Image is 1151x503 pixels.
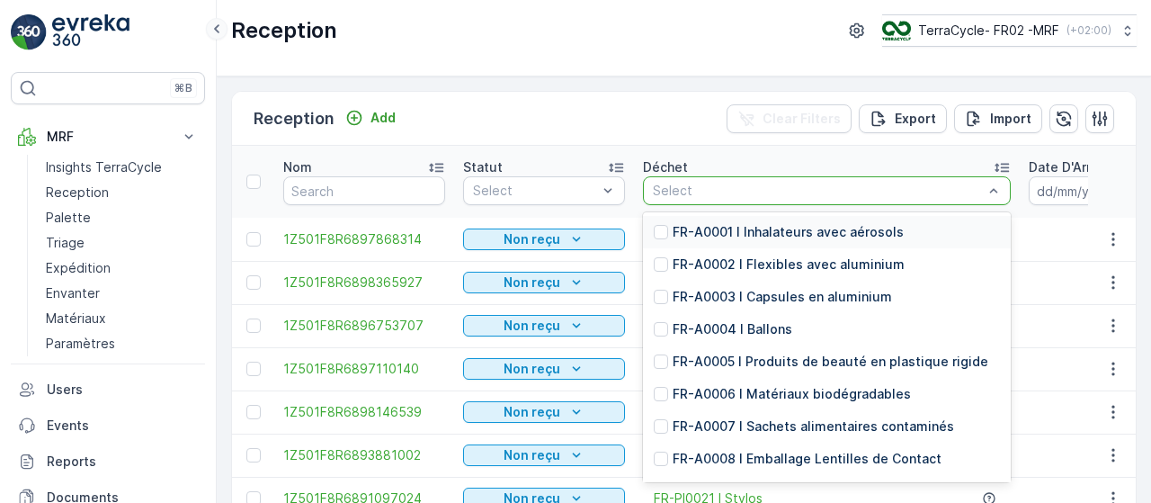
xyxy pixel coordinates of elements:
[673,288,892,306] p: FR-A0003 I Capsules en aluminium
[859,104,947,133] button: Export
[283,317,445,335] a: 1Z501F8R6896753707
[504,230,560,248] p: Non reçu
[653,182,983,200] p: Select
[727,104,852,133] button: Clear Filters
[46,335,115,353] p: Paramètres
[231,16,337,45] p: Reception
[463,272,625,293] button: Non reçu
[504,403,560,421] p: Non reçu
[338,107,403,129] button: Add
[370,109,396,127] p: Add
[763,110,841,128] p: Clear Filters
[11,444,205,480] a: Reports
[246,232,261,247] div: Toggle Row Selected
[504,274,560,292] p: Non reçu
[283,158,312,176] p: Nom
[39,256,205,281] a: Expédition
[246,275,261,290] div: Toggle Row Selected
[463,445,625,466] button: Non reçu
[283,176,445,205] input: Search
[673,223,904,241] p: FR-A0001 I Inhalateurs avec aérosols
[673,385,911,403] p: FR-A0006 I Matériaux biodégradables
[254,106,335,131] p: Reception
[246,448,261,463] div: Toggle Row Selected
[473,182,597,200] p: Select
[46,209,91,227] p: Palette
[463,229,625,250] button: Non reçu
[463,315,625,337] button: Non reçu
[673,320,792,338] p: FR-A0004 I Ballons
[463,158,503,176] p: Statut
[673,418,954,436] p: FR-A0007 I Sachets alimentaires contaminés
[918,22,1059,40] p: TerraCycle- FR02 -MRF
[39,306,205,331] a: Matériaux
[246,405,261,419] div: Toggle Row Selected
[1029,158,1118,176] p: Date D'Arrivée
[1066,23,1111,38] p: ( +02:00 )
[46,284,100,302] p: Envanter
[990,110,1031,128] p: Import
[39,205,205,230] a: Palette
[47,381,198,399] p: Users
[504,360,560,378] p: Non reçu
[954,104,1042,133] button: Import
[283,403,445,421] a: 1Z501F8R6898146539
[39,331,205,356] a: Paramètres
[47,417,198,435] p: Events
[463,358,625,380] button: Non reçu
[643,158,688,176] p: Déchet
[46,234,85,252] p: Triage
[46,259,111,277] p: Expédition
[246,362,261,376] div: Toggle Row Selected
[673,450,941,468] p: FR-A0008 I Emballage Lentilles de Contact
[283,446,445,464] a: 1Z501F8R6893881002
[174,81,192,95] p: ⌘B
[46,184,109,202] p: Reception
[39,155,205,180] a: Insights TerraCycle
[47,453,198,471] p: Reports
[46,310,106,328] p: Matériaux
[504,317,560,335] p: Non reçu
[11,408,205,444] a: Events
[46,158,162,176] p: Insights TerraCycle
[11,372,205,408] a: Users
[283,274,445,292] a: 1Z501F8R6898365927
[39,180,205,205] a: Reception
[52,14,129,50] img: logo_light-DOdMpM7g.png
[463,401,625,423] button: Non reçu
[283,230,445,248] a: 1Z501F8R6897868314
[882,14,1137,47] button: TerraCycle- FR02 -MRF(+02:00)
[11,119,205,155] button: MRF
[283,360,445,378] a: 1Z501F8R6897110140
[47,128,169,146] p: MRF
[895,110,936,128] p: Export
[246,319,261,333] div: Toggle Row Selected
[39,281,205,306] a: Envanter
[504,446,560,464] p: Non reçu
[11,14,47,50] img: logo
[39,230,205,256] a: Triage
[673,353,988,371] p: FR-A0005 I Produits de beauté en plastique rigide
[882,21,911,40] img: terracycle.png
[673,256,905,274] p: FR-A0002 I Flexibles avec aluminium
